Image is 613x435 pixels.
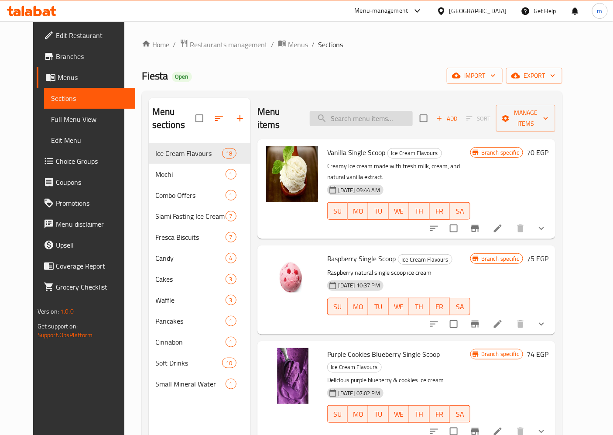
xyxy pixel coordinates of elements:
span: 1 [226,380,236,388]
button: MO [348,202,368,220]
div: [GEOGRAPHIC_DATA] [449,6,507,16]
button: Add section [229,108,250,129]
button: TU [368,405,389,423]
span: 3 [226,296,236,304]
span: 1 [226,338,236,346]
div: Ice Cream Flavours [387,148,442,159]
a: Upsell [37,235,136,255]
a: Full Menu View [44,109,136,130]
div: Ice Cream Flavours18 [149,143,250,164]
span: SU [331,300,345,313]
div: Pancakes1 [149,311,250,331]
span: 4 [226,254,236,262]
span: Small Mineral Water [156,379,226,389]
span: 7 [226,233,236,242]
div: items [222,148,236,159]
span: Manage items [503,107,548,129]
span: Sort sections [209,108,229,129]
span: [DATE] 10:37 PM [335,281,384,290]
button: sort-choices [424,314,445,335]
span: Full Menu View [51,114,129,124]
a: Home [142,39,170,50]
button: delete [510,314,531,335]
div: Menu-management [355,6,408,16]
div: items [226,379,236,389]
div: Combo Offers1 [149,185,250,206]
a: Restaurants management [180,39,268,50]
span: TH [413,408,426,421]
li: / [271,39,274,50]
div: items [226,274,236,284]
button: Branch-specific-item [465,314,486,335]
span: Choice Groups [56,156,129,166]
button: TU [368,202,389,220]
div: Pancakes [156,316,226,326]
a: Support.OpsPlatform [38,329,93,341]
div: Open [172,72,192,82]
div: items [226,253,236,263]
button: SA [450,202,470,220]
span: Branch specific [478,148,523,157]
div: Fresca Biscuits7 [149,227,250,248]
span: [DATE] 09:44 AM [335,186,384,194]
span: Ice Cream Flavours [156,148,223,159]
span: 1.0.0 [60,306,74,317]
span: Menus [288,39,308,50]
span: Add item [433,112,461,125]
span: Grocery Checklist [56,282,129,292]
span: 18 [223,149,236,158]
p: Delicious purple blueberry & cookies ice cream [327,375,470,386]
button: FR [430,405,450,423]
svg: Show Choices [536,223,547,234]
button: WE [389,202,409,220]
div: items [226,232,236,242]
a: Promotions [37,193,136,214]
nav: Menu sections [149,139,250,398]
span: Mochi [156,169,226,180]
button: FR [430,202,450,220]
h2: Menu sections [152,105,195,131]
button: Branch-specific-item [465,218,486,239]
span: Coupons [56,177,129,187]
button: MO [348,405,368,423]
span: Soft Drinks [156,358,223,368]
span: TH [413,205,426,217]
span: Select all sections [190,109,209,128]
div: Cakes [156,274,226,284]
button: TH [409,202,430,220]
span: Candy [156,253,226,263]
span: MO [351,205,365,217]
a: Menu disclaimer [37,214,136,235]
div: items [226,190,236,200]
span: TH [413,300,426,313]
span: Version: [38,306,59,317]
span: WE [392,300,406,313]
img: Purple Cookies Blueberry Single Scoop [264,348,320,404]
input: search [310,111,413,126]
div: items [226,337,236,347]
span: Get support on: [38,321,78,332]
span: Fresca Biscuits [156,232,226,242]
button: WE [389,405,409,423]
span: FR [433,408,447,421]
span: Ice Cream Flavours [398,255,452,265]
button: delete [510,218,531,239]
div: items [226,169,236,180]
li: / [312,39,315,50]
span: SA [453,205,467,217]
button: import [447,68,503,84]
span: Ice Cream Flavours [388,148,442,158]
p: Creamy ice cream made with fresh milk, cream, and natural vanilla extract. [327,161,470,183]
span: Sections [318,39,343,50]
span: TU [372,205,385,217]
h6: 74 EGP [527,348,548,360]
span: Select to update [445,219,463,238]
span: Cinnabon [156,337,226,347]
div: Soft Drinks10 [149,352,250,373]
button: WE [389,298,409,315]
span: Siami Fasting Ice Cream [156,211,226,221]
a: Edit Restaurant [37,25,136,46]
div: Small Mineral Water1 [149,373,250,394]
